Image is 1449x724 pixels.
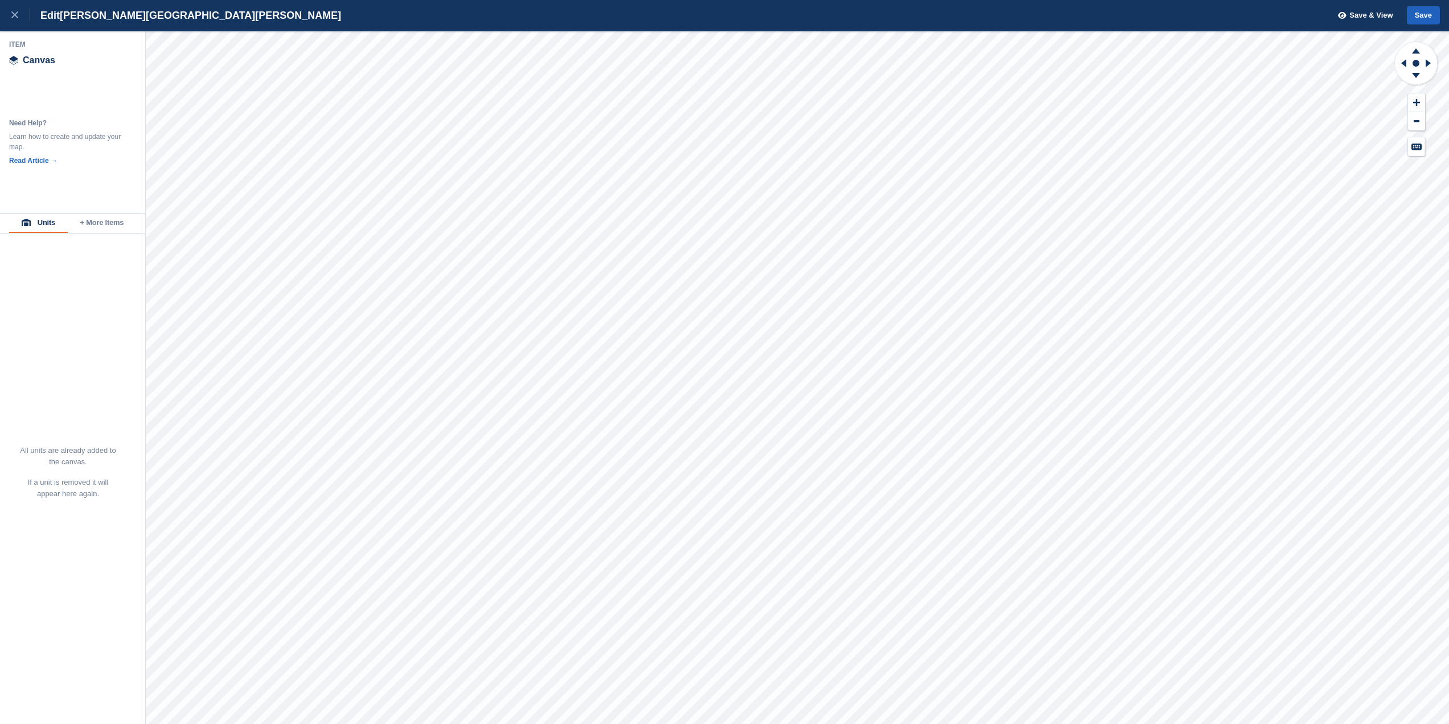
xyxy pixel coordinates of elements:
button: Save [1407,6,1440,25]
button: Zoom Out [1408,112,1425,131]
div: Edit [PERSON_NAME][GEOGRAPHIC_DATA][PERSON_NAME] [30,9,341,22]
span: Save & View [1349,10,1393,21]
button: Units [9,214,68,233]
button: Keyboard Shortcuts [1408,137,1425,156]
div: Need Help? [9,118,123,128]
p: All units are already added to the canvas. [19,445,117,468]
div: Learn how to create and update your map. [9,132,123,152]
button: Save & View [1332,6,1393,25]
div: Item [9,40,137,49]
img: canvas-icn.9d1aba5b.svg [9,56,18,65]
button: Zoom In [1408,93,1425,112]
a: Read Article → [9,157,58,165]
span: Canvas [23,56,55,65]
button: + More Items [68,214,136,233]
p: If a unit is removed it will appear here again. [19,477,117,500]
